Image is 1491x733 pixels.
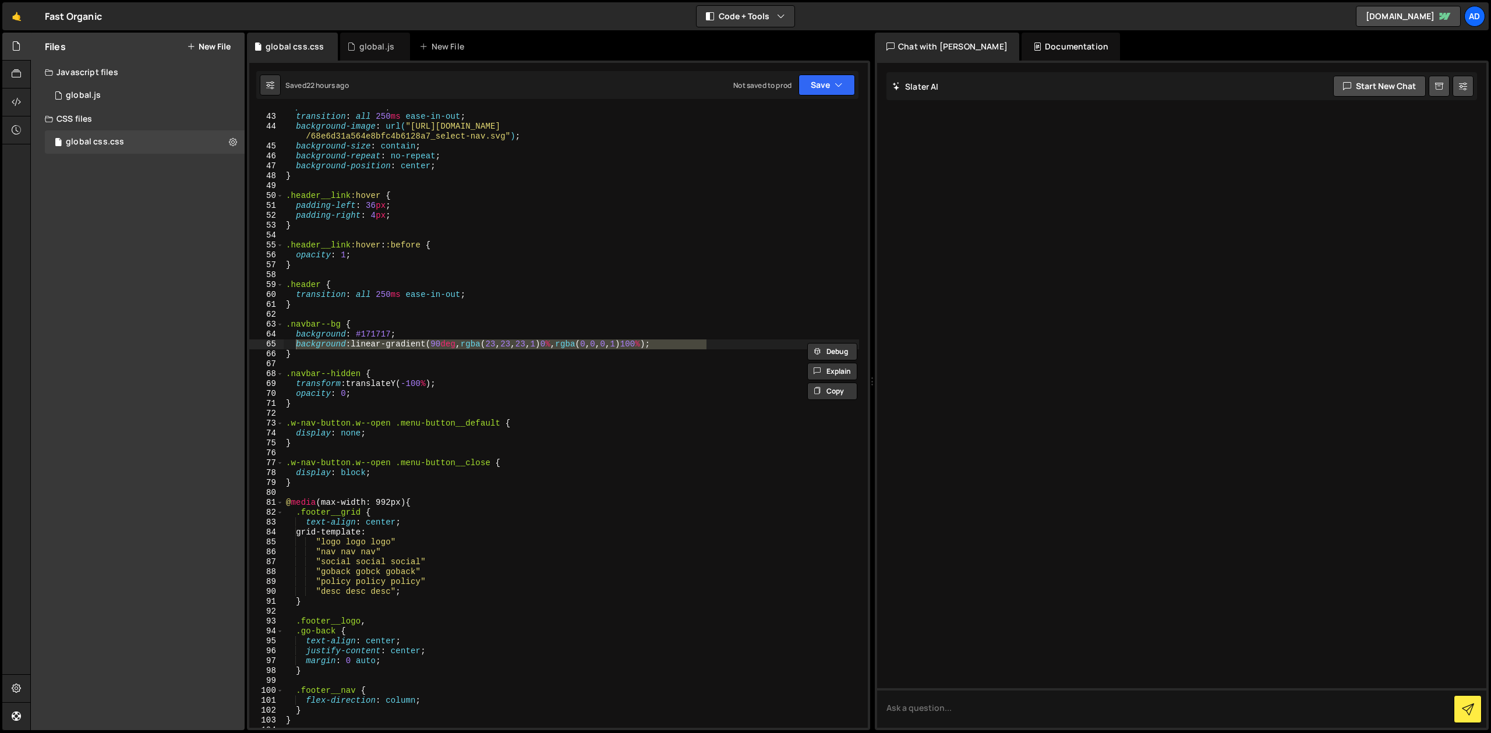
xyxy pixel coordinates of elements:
div: 63 [249,320,284,330]
div: 46 [249,151,284,161]
div: 84 [249,527,284,537]
div: 53 [249,221,284,231]
div: 92 [249,607,284,617]
div: New File [419,41,468,52]
div: 103 [249,716,284,725]
div: 87 [249,557,284,567]
div: 85 [249,537,284,547]
div: 65 [249,339,284,349]
div: global css.css [66,137,124,147]
div: Documentation [1022,33,1120,61]
div: 75 [249,438,284,448]
div: CSS files [31,107,245,130]
div: 82 [249,508,284,518]
div: 17318/48055.js [45,84,245,107]
div: 44 [249,122,284,141]
div: Saved [285,80,349,90]
div: 97 [249,656,284,666]
div: 61 [249,300,284,310]
div: 100 [249,686,284,696]
div: 73 [249,419,284,429]
button: Code + Tools [697,6,794,27]
div: 91 [249,597,284,607]
div: 96 [249,646,284,656]
div: 17318/48054.css [45,130,245,154]
div: 78 [249,468,284,478]
button: Save [799,75,855,95]
div: 62 [249,310,284,320]
div: 93 [249,617,284,626]
div: 99 [249,676,284,686]
h2: Slater AI [892,81,939,92]
div: 56 [249,250,284,260]
a: [DOMAIN_NAME] [1356,6,1461,27]
div: global.js [359,41,394,52]
div: 22 hours ago [306,80,349,90]
div: 74 [249,429,284,438]
div: 94 [249,626,284,636]
div: global css.css [266,41,324,52]
div: 101 [249,696,284,706]
div: 88 [249,567,284,577]
div: 54 [249,231,284,240]
div: 102 [249,706,284,716]
div: 79 [249,478,284,488]
div: 86 [249,547,284,557]
button: Copy [807,383,857,400]
div: 66 [249,349,284,359]
div: 64 [249,330,284,339]
a: ad [1464,6,1485,27]
div: Chat with [PERSON_NAME] [875,33,1019,61]
div: 98 [249,666,284,676]
div: 58 [249,270,284,280]
div: 95 [249,636,284,646]
div: 48 [249,171,284,181]
div: global.js [66,90,101,101]
div: Fast Organic [45,9,102,23]
div: 69 [249,379,284,389]
div: 51 [249,201,284,211]
div: 89 [249,577,284,587]
div: 55 [249,240,284,250]
div: 72 [249,409,284,419]
div: 50 [249,191,284,201]
div: 71 [249,399,284,409]
div: 81 [249,498,284,508]
div: Javascript files [31,61,245,84]
div: 83 [249,518,284,527]
button: Debug [807,343,857,360]
div: 60 [249,290,284,300]
a: 🤙 [2,2,31,30]
div: 90 [249,587,284,597]
button: Start new chat [1333,76,1426,97]
button: New File [187,42,231,51]
div: 59 [249,280,284,290]
div: Not saved to prod [733,80,792,90]
div: 76 [249,448,284,458]
div: 80 [249,488,284,498]
div: 77 [249,458,284,468]
div: 70 [249,389,284,399]
div: 52 [249,211,284,221]
button: Explain [807,363,857,380]
div: 67 [249,359,284,369]
div: 57 [249,260,284,270]
div: 68 [249,369,284,379]
h2: Files [45,40,66,53]
div: 45 [249,141,284,151]
div: 49 [249,181,284,191]
div: 43 [249,112,284,122]
div: 47 [249,161,284,171]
